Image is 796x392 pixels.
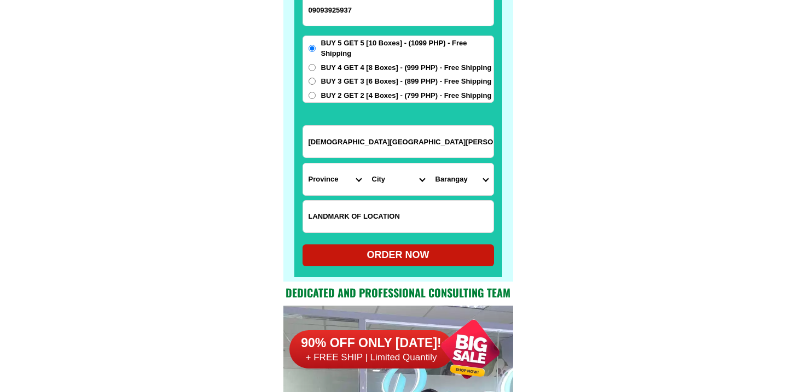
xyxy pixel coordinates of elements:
input: BUY 5 GET 5 [10 Boxes] - (1099 PHP) - Free Shipping [309,45,316,52]
span: BUY 5 GET 5 [10 Boxes] - (1099 PHP) - Free Shipping [321,38,493,59]
span: BUY 4 GET 4 [8 Boxes] - (999 PHP) - Free Shipping [321,62,492,73]
input: Input address [303,126,493,157]
h6: 90% OFF ONLY [DATE]! [289,335,454,352]
select: Select commune [430,163,493,195]
input: BUY 4 GET 4 [8 Boxes] - (999 PHP) - Free Shipping [309,64,316,71]
h2: Dedicated and professional consulting team [283,284,513,301]
input: BUY 2 GET 2 [4 Boxes] - (799 PHP) - Free Shipping [309,92,316,99]
select: Select district [367,163,430,195]
input: BUY 3 GET 3 [6 Boxes] - (899 PHP) - Free Shipping [309,78,316,85]
select: Select province [303,163,367,195]
span: BUY 3 GET 3 [6 Boxes] - (899 PHP) - Free Shipping [321,76,492,87]
input: Input LANDMARKOFLOCATION [303,201,493,232]
h6: + FREE SHIP | Limited Quantily [289,352,454,364]
span: BUY 2 GET 2 [4 Boxes] - (799 PHP) - Free Shipping [321,90,492,101]
div: ORDER NOW [303,248,494,262]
